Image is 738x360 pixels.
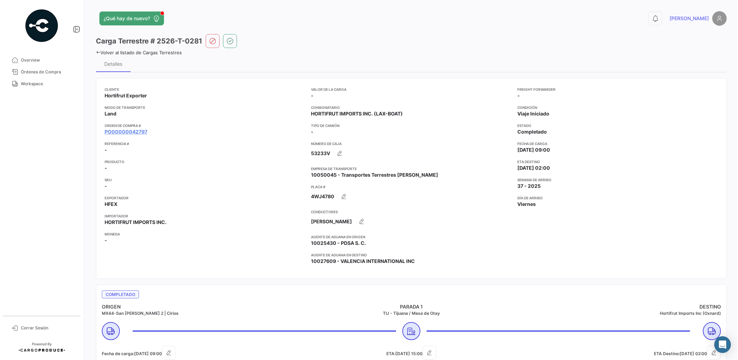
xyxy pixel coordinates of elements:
[311,150,330,157] span: 53233V
[311,171,438,178] span: 10050045 - Transportes Terrestres [PERSON_NAME]
[105,219,166,226] span: HORTIFRUT IMPORTS INC.
[311,209,512,215] app-card-info-title: Conductores
[517,92,520,99] span: -
[311,258,415,265] span: 10027609 - VALENCIA INTERNATIONAL INC
[517,159,718,165] app-card-info-title: ETA Destino
[308,303,515,310] h4: PARADA 1
[714,336,731,353] div: Abrir Intercom Messenger
[517,123,718,128] app-card-info-title: Estado
[21,57,75,63] span: Overview
[311,87,512,92] app-card-info-title: Valor de la Carga
[311,240,366,247] span: 10025430 - PDSA S. C.
[515,346,721,360] h5: ETA Destino:
[102,290,139,298] span: Completado
[102,310,308,317] h5: MX44-San [PERSON_NAME] 2 | Cirios
[105,146,107,153] span: -
[517,110,549,117] span: Viaje Iniciado
[308,310,515,317] h5: TIJ - Tijuana / Mesa de Otay
[105,237,107,244] span: -
[21,69,75,75] span: Órdenes de Compra
[99,11,164,25] button: ¿Qué hay de nuevo?
[134,351,162,356] span: [DATE] 09:00
[517,165,550,171] span: [DATE] 02:00
[105,177,305,183] app-card-info-title: SKU
[517,146,550,153] span: [DATE] 09:00
[105,128,147,135] a: PO00000042797
[712,11,727,26] img: placeholder-user.png
[6,78,78,90] a: Workspace
[105,141,305,146] app-card-info-title: Referencia #
[21,325,75,331] span: Cerrar Sesión
[680,351,707,356] span: [DATE] 02:00
[105,195,305,201] app-card-info-title: Exportador
[517,128,547,135] span: Completado
[96,36,202,46] h3: Carga Terrestre # 2526-T-0281
[311,166,512,171] app-card-info-title: Empresa de Transporte
[105,231,305,237] app-card-info-title: Moneda
[102,346,308,360] h5: Fecha de carga:
[517,183,541,190] span: 37 - 2025
[670,15,709,22] span: [PERSON_NAME]
[24,8,59,43] img: powered-by.png
[311,92,313,99] span: -
[311,141,512,146] app-card-info-title: Número de Caja
[21,81,75,87] span: Workspace
[311,234,512,240] app-card-info-title: Agente de Aduana en Origen
[517,87,718,92] app-card-info-title: Freight Forwarder
[311,105,512,110] app-card-info-title: Consignatario
[515,310,721,317] h5: Hortifrut Imports Inc (Oxnard)
[6,54,78,66] a: Overview
[517,105,718,110] app-card-info-title: Condición
[515,303,721,310] h4: DESTINO
[311,123,512,128] app-card-info-title: Tipo de Camión
[308,346,515,360] h5: ETA:
[395,351,423,356] span: [DATE] 15:00
[104,61,122,67] div: Detalles
[517,195,718,201] app-card-info-title: Día de Arribo
[311,110,403,117] span: HORTIFRUT IMPORTS INC. (LAX-BOAT)
[311,218,352,225] span: [PERSON_NAME]
[105,183,107,190] span: -
[105,165,107,171] span: -
[517,177,718,183] app-card-info-title: Semana de Arribo
[105,213,305,219] app-card-info-title: Importador
[6,66,78,78] a: Órdenes de Compra
[104,15,150,22] span: ¿Qué hay de nuevo?
[105,105,305,110] app-card-info-title: Modo de Transporte
[105,92,147,99] span: Hortifrut Exporter
[311,252,512,258] app-card-info-title: Agente de Aduana en Destino
[517,141,718,146] app-card-info-title: Fecha de carga
[105,110,116,117] span: Land
[517,201,536,208] span: Viernes
[96,50,182,55] a: Volver al listado de Cargas Terrestres
[102,303,308,310] h4: ORIGEN
[311,128,313,135] span: -
[105,123,305,128] app-card-info-title: Orden de Compra #
[105,159,305,165] app-card-info-title: Producto
[105,87,305,92] app-card-info-title: Cliente
[311,184,512,190] app-card-info-title: Placa #
[311,193,334,200] span: 4WJ4780
[105,201,117,208] span: HFEX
